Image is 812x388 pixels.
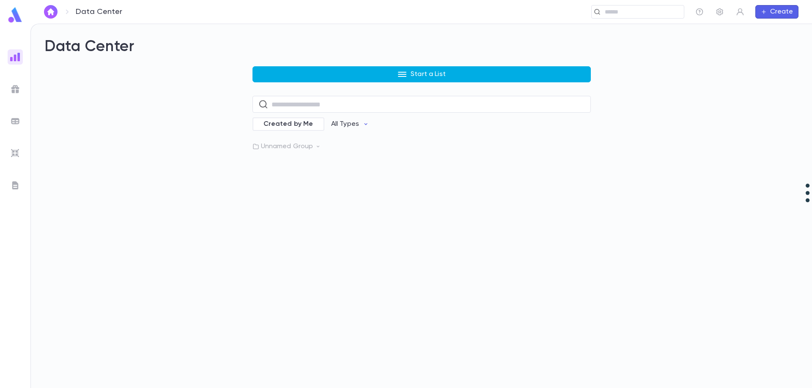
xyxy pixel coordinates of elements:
h2: Data Center [44,38,798,56]
img: home_white.a664292cf8c1dea59945f0da9f25487c.svg [46,8,56,15]
img: logo [7,7,24,23]
img: letters_grey.7941b92b52307dd3b8a917253454ce1c.svg [10,180,20,190]
img: reports_gradient.dbe2566a39951672bc459a78b45e2f92.svg [10,52,20,62]
p: All Types [331,120,359,128]
div: Created by Me [252,117,324,131]
button: Start a List [252,66,591,82]
img: campaigns_grey.99e729a5f7ee94e3726e6486bddda8f1.svg [10,84,20,94]
img: batches_grey.339ca447c9d9533ef1741baa751efc33.svg [10,116,20,126]
p: Start a List [411,70,446,79]
p: Data Center [76,7,122,16]
img: imports_grey.530a8a0e642e233f2baf0ef88e8c9fcb.svg [10,148,20,158]
span: Created by Me [258,120,318,128]
p: Unnamed Group [252,142,591,151]
button: All Types [324,116,376,132]
button: Create [755,5,798,19]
